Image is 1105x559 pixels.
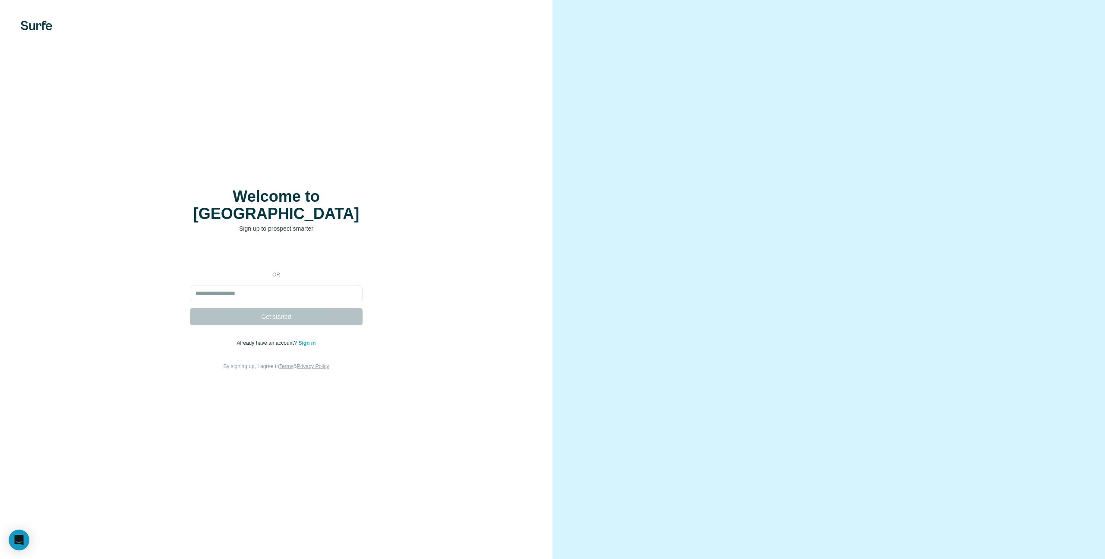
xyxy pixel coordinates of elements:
[298,340,316,346] a: Sign in
[279,363,294,369] a: Terms
[224,363,329,369] span: By signing up, I agree to &
[190,224,363,233] p: Sign up to prospect smarter
[186,246,367,265] iframe: Sign in with Google Button
[297,363,329,369] a: Privacy Policy
[21,21,52,30] img: Surfe's logo
[190,188,363,222] h1: Welcome to [GEOGRAPHIC_DATA]
[262,271,290,279] p: or
[237,340,299,346] span: Already have an account?
[9,530,29,550] div: Open Intercom Messenger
